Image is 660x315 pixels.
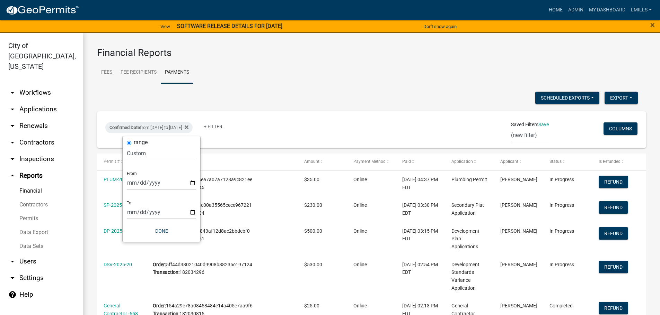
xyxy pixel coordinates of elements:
div: [DATE] 03:15 PM EDT [402,227,438,243]
a: Fees [97,62,116,84]
span: Applicant [500,159,518,164]
span: Plumbing Permit [451,177,487,182]
a: Admin [565,3,586,17]
button: Done [127,225,196,237]
button: Export [605,92,638,104]
i: arrow_drop_down [8,138,17,147]
datatable-header-cell: Applicant [494,154,543,170]
span: Completed [549,303,573,308]
button: Refund [599,261,628,273]
a: DSV-2025-20 [104,262,132,267]
i: arrow_drop_down [8,257,17,266]
div: [DATE] 04:37 PM EDT [402,176,438,192]
i: arrow_drop_down [8,274,17,282]
datatable-header-cell: Application [445,154,494,170]
span: Is Refunded [599,159,621,164]
datatable-header-cell: Payment Method [347,154,396,170]
button: Columns [604,122,637,135]
a: PLUM-2025-492 [104,177,139,182]
span: $500.00 [304,228,322,234]
span: Online [353,228,367,234]
strong: SOFTWARE RELEASE DETAILS FOR [DATE] [177,23,282,29]
span: $230.00 [304,202,322,208]
span: Permit # [104,159,120,164]
div: from [DATE] to [DATE] [105,122,193,133]
label: range [134,140,148,145]
a: My Dashboard [586,3,628,17]
wm-modal-confirm: Refund Payment [599,205,628,211]
span: Saved Filters [511,121,538,128]
span: Secondary Plat Application [451,202,484,216]
span: $35.00 [304,177,319,182]
span: Online [353,262,367,267]
span: Development Plan Applications [451,228,479,250]
div: [DATE] 02:54 PM EDT [402,261,438,277]
span: In Progress [549,202,574,208]
span: Richard Stemler [500,177,537,182]
datatable-header-cell: Paid [396,154,445,170]
button: Refund [599,176,628,188]
button: Scheduled Exports [535,92,599,104]
div: 3520436ece714c00a35565cece967221 182037204 [153,201,291,217]
span: Application [451,159,473,164]
span: Evalyn Martin [500,202,537,208]
button: Don't show again [421,21,459,32]
span: Online [353,202,367,208]
div: 5ff44d38021040d9908b88235c197124 182034296 [153,261,291,277]
div: fba4d18011544ea7a07a7128a9c821ee 182042445 [153,176,291,192]
a: View [158,21,173,32]
a: Save [538,122,549,127]
span: In Progress [549,177,574,182]
span: $530.00 [304,262,322,267]
i: arrow_drop_down [8,105,17,113]
span: In Progress [549,228,574,234]
span: × [650,20,655,30]
span: Paid [402,159,411,164]
a: + Filter [198,120,228,133]
span: Marlon Rivas [500,303,537,308]
span: Amount [304,159,319,164]
span: Payment Method [353,159,386,164]
datatable-header-cell: Amount [298,154,347,170]
span: Evalyn Martin [500,228,537,234]
i: arrow_drop_up [8,172,17,180]
b: Order: [153,303,166,308]
div: [DATE] 03:30 PM EDT [402,201,438,217]
datatable-header-cell: Status [543,154,592,170]
i: arrow_drop_down [8,89,17,97]
datatable-header-cell: # [146,154,298,170]
wm-modal-confirm: Refund Payment [599,179,628,185]
a: Payments [161,62,193,84]
div: 4845fa5159f04843af12d8ae2bbdcbf0 182035951 [153,227,291,243]
a: Fee Recipients [116,62,161,84]
b: Transaction: [153,269,179,275]
i: help [8,290,17,299]
button: Refund [599,201,628,214]
i: arrow_drop_down [8,155,17,163]
span: Online [353,303,367,308]
a: lmills [628,3,654,17]
button: Close [650,21,655,29]
button: Refund [599,302,628,314]
span: In Progress [549,262,574,267]
h3: Financial Reports [97,47,646,59]
a: DP-2025-19 [104,228,129,234]
wm-modal-confirm: Refund Payment [599,306,628,312]
span: Development Standards Variance Application [451,262,479,291]
i: arrow_drop_down [8,122,17,130]
button: Refund [599,227,628,240]
wm-modal-confirm: Refund Payment [599,265,628,270]
wm-modal-confirm: Refund Payment [599,231,628,237]
span: Confirmed Date [109,125,140,130]
span: Evalyn Martin [500,262,537,267]
a: SP-2025-9 [104,202,126,208]
span: Status [549,159,562,164]
datatable-header-cell: Permit # [97,154,146,170]
datatable-header-cell: Is Refunded [592,154,641,170]
span: Online [353,177,367,182]
span: $25.00 [304,303,319,308]
a: Home [546,3,565,17]
b: Order: [153,262,166,267]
